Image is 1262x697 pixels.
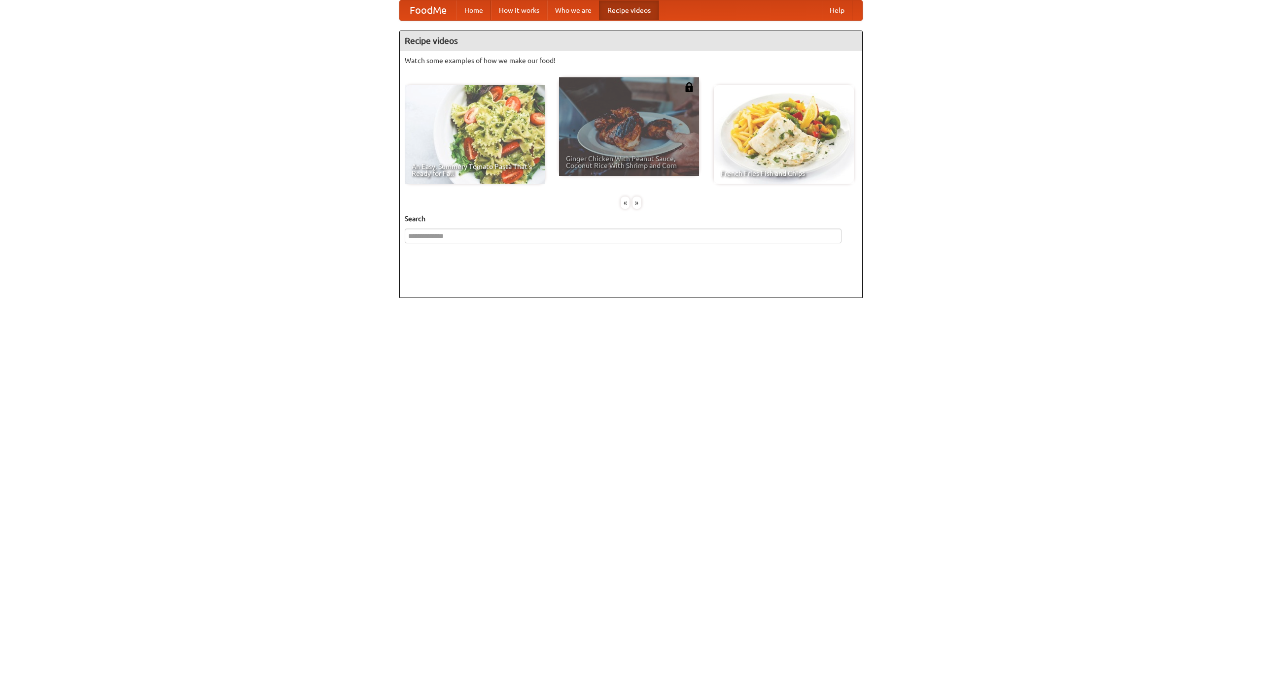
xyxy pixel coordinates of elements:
[456,0,491,20] a: Home
[405,56,857,66] p: Watch some examples of how we make our food!
[405,85,545,184] a: An Easy, Summery Tomato Pasta That's Ready for Fall
[405,214,857,224] h5: Search
[599,0,659,20] a: Recipe videos
[400,0,456,20] a: FoodMe
[632,197,641,209] div: »
[400,31,862,51] h4: Recipe videos
[621,197,630,209] div: «
[412,163,538,177] span: An Easy, Summery Tomato Pasta That's Ready for Fall
[684,82,694,92] img: 483408.png
[491,0,547,20] a: How it works
[714,85,854,184] a: French Fries Fish and Chips
[547,0,599,20] a: Who we are
[721,170,847,177] span: French Fries Fish and Chips
[822,0,852,20] a: Help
